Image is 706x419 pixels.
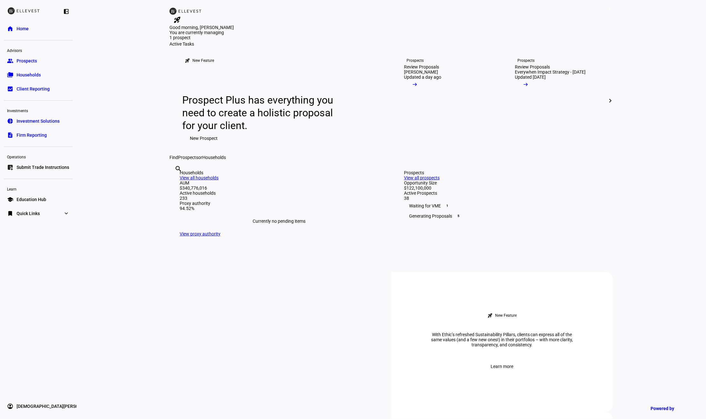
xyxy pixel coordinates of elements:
eth-mat-symbol: left_panel_close [63,8,69,15]
span: Households [17,72,41,78]
div: Generating Proposals [404,211,603,221]
div: 1 prospect [169,35,233,40]
span: Households [202,155,226,160]
eth-mat-symbol: home [7,25,13,32]
span: Client Reporting [17,86,50,92]
eth-mat-symbol: description [7,132,13,138]
span: Firm Reporting [17,132,47,138]
mat-icon: rocket_launch [173,16,181,24]
span: Prospects [17,58,37,64]
div: Everywhen Impact Strategy - [DATE] [515,69,586,75]
div: $340,776,016 [180,185,378,191]
div: Prospects [404,170,603,175]
div: Advisors [4,46,73,54]
div: Review Proposals [515,64,550,69]
span: 5 [456,213,461,219]
div: Prospects [517,58,535,63]
span: [DEMOGRAPHIC_DATA][PERSON_NAME] [17,403,97,409]
span: 1 [607,6,612,11]
div: With Ethic’s refreshed Sustainability Pillars, clients can express all of the same values (and a ... [422,332,582,347]
button: New Prospect [182,132,225,145]
span: 1 [445,203,450,208]
div: New Feature [192,58,214,63]
div: Waiting for VME [404,201,603,211]
eth-mat-symbol: folder_copy [7,72,13,78]
mat-icon: chevron_right [607,97,614,105]
div: Households [180,170,378,175]
span: Home [17,25,29,32]
mat-icon: rocket_launch [185,58,190,63]
eth-mat-symbol: bid_landscape [7,86,13,92]
div: Prospect Plus has everything you need to create a holistic proposal for your client. [182,94,339,132]
div: Active Tasks [169,41,613,47]
a: homeHome [4,22,73,35]
div: Opportunity Size [404,180,603,185]
input: Enter name of prospect or household [175,174,176,181]
span: Investment Solutions [17,118,60,124]
eth-mat-symbol: account_circle [7,403,13,409]
div: Learn [4,184,73,193]
div: New Feature [495,313,517,318]
a: bid_landscapeClient Reporting [4,83,73,95]
mat-icon: arrow_right_alt [522,81,529,88]
a: View all prospects [404,175,440,180]
eth-mat-symbol: school [7,196,13,203]
a: groupProspects [4,54,73,67]
eth-mat-symbol: list_alt_add [7,164,13,170]
span: Prospects [178,155,198,160]
div: Operations [4,152,73,161]
div: Proxy authority [180,201,378,206]
div: Active Prospects [404,191,603,196]
span: New Prospect [190,132,218,145]
a: View all households [180,175,219,180]
div: Active households [180,191,378,196]
div: Currently no pending items [180,211,378,231]
span: Education Hub [17,196,46,203]
eth-mat-symbol: expand_more [63,210,69,217]
div: [PERSON_NAME] [404,69,438,75]
eth-mat-symbol: group [7,58,13,64]
span: Submit Trade Instructions [17,164,69,170]
a: Powered by [648,402,696,414]
div: Updated a day ago [404,75,441,80]
span: You are currently managing [169,30,224,35]
div: $122,100,000 [404,185,603,191]
div: Find or [169,155,613,160]
div: 94.52% [180,206,378,211]
div: 38 [404,196,603,201]
a: folder_copyHouseholds [4,69,73,81]
eth-mat-symbol: bookmark [7,210,13,217]
a: descriptionFirm Reporting [4,129,73,141]
span: Quick Links [17,210,40,217]
mat-icon: arrow_right_alt [412,81,418,88]
div: Investments [4,106,73,115]
div: Prospects [407,58,424,63]
mat-icon: rocket_launch [487,313,493,318]
a: ProspectsReview ProposalsEverywhen Impact Strategy - [DATE]Updated [DATE] [505,47,610,155]
mat-icon: search [175,165,182,173]
eth-mat-symbol: pie_chart [7,118,13,124]
button: Learn more [483,360,521,373]
div: Good morning, [PERSON_NAME] [169,25,613,30]
div: 233 [180,196,378,201]
span: Learn more [491,360,514,373]
div: AUM [180,180,378,185]
div: Review Proposals [404,64,439,69]
a: pie_chartInvestment Solutions [4,115,73,127]
a: View proxy authority [180,231,220,236]
a: ProspectsReview Proposals[PERSON_NAME]Updated a day ago [394,47,500,155]
div: Updated [DATE] [515,75,546,80]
